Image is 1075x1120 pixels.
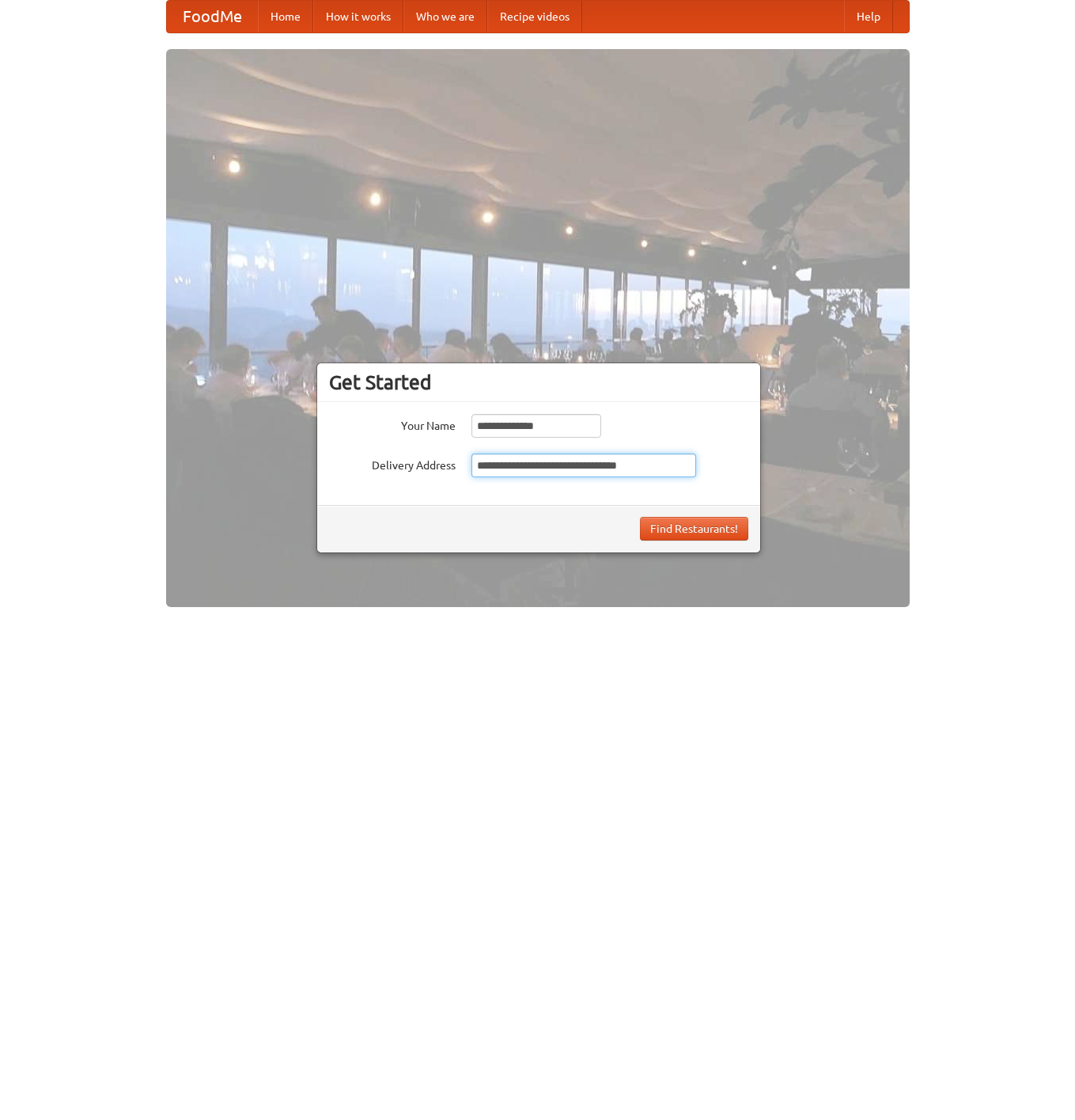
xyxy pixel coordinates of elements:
a: Home [258,1,313,32]
a: How it works [313,1,403,32]
button: Find Restaurants! [640,517,748,541]
label: Delivery Address [329,454,456,473]
a: Recipe videos [487,1,582,32]
label: Your Name [329,414,456,434]
a: Who we are [403,1,487,32]
h3: Get Started [329,370,748,394]
a: Help [844,1,893,32]
a: FoodMe [167,1,258,32]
